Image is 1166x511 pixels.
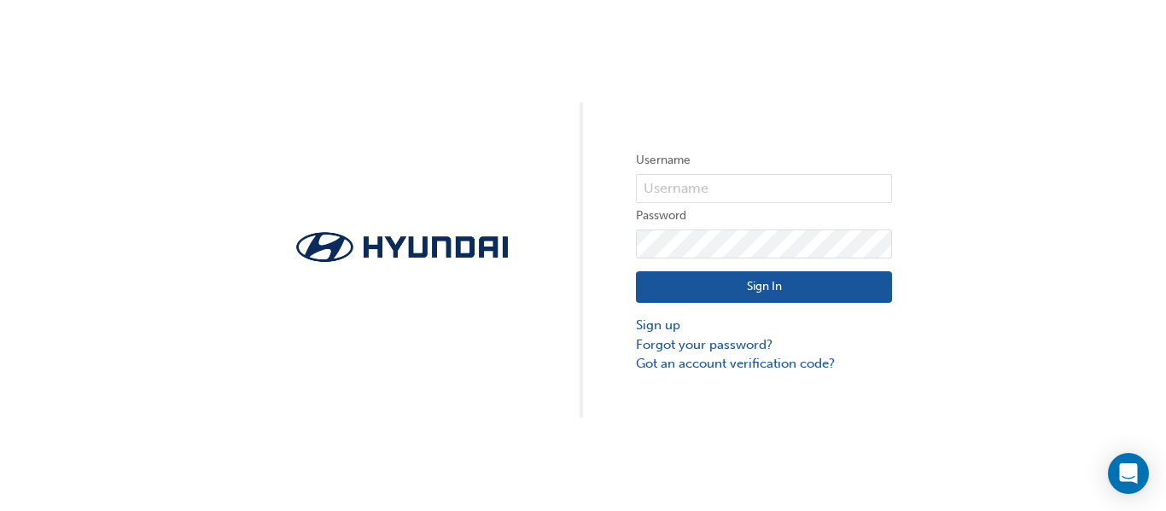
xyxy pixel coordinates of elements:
button: Sign In [636,271,892,304]
a: Sign up [636,316,892,335]
input: Username [636,174,892,203]
a: Forgot your password? [636,335,892,355]
label: Username [636,150,892,171]
div: Open Intercom Messenger [1108,453,1149,494]
img: Trak [274,227,530,267]
label: Password [636,206,892,226]
a: Got an account verification code? [636,354,892,374]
